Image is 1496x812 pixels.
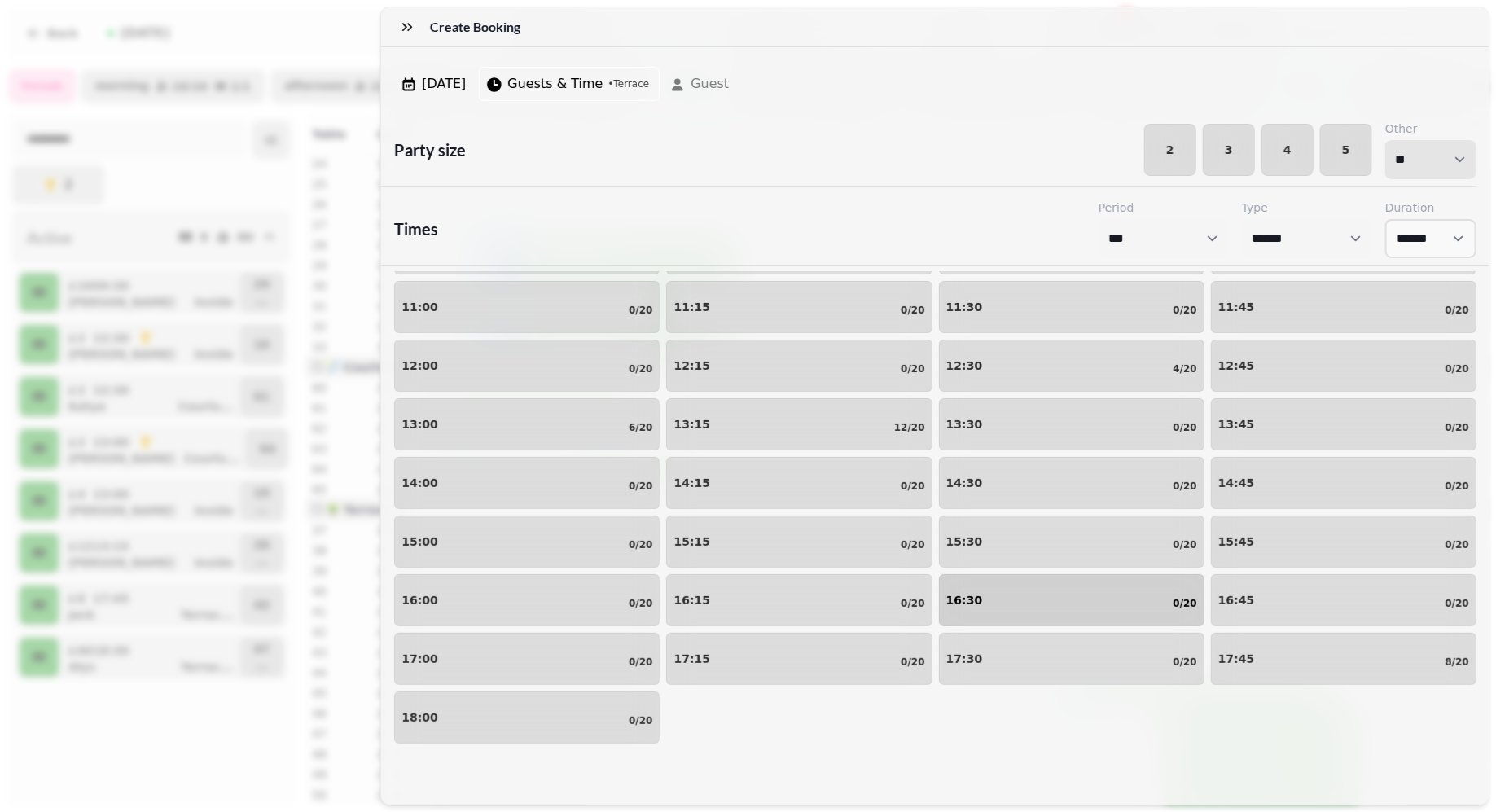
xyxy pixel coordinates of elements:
p: 15:00 [401,536,438,547]
button: 15:450/20 [1211,516,1476,568]
p: 11:30 [946,301,983,313]
span: 5 [1334,144,1358,156]
span: 4 [1275,144,1300,156]
p: 0/20 [629,597,652,610]
button: 17:000/20 [394,633,660,685]
p: 15:15 [673,536,710,547]
p: 0/20 [1446,421,1469,434]
label: Type [1242,200,1372,216]
button: 17:458/20 [1211,633,1476,685]
p: 0/20 [1446,597,1469,610]
button: 5 [1320,124,1372,176]
button: 13:1512/20 [666,398,932,450]
button: 12:150/20 [666,340,932,392]
p: 0/20 [629,538,652,551]
p: 0/20 [1446,538,1469,551]
button: 13:300/20 [939,398,1204,450]
p: 12:45 [1218,360,1255,371]
button: 18:000/20 [394,691,660,744]
p: 0/20 [629,480,652,493]
p: 15:45 [1218,536,1255,547]
p: 8/20 [1446,656,1469,669]
p: 12:15 [673,360,710,371]
p: 6/20 [629,421,652,434]
p: 0/20 [901,480,924,493]
button: 11:150/20 [666,281,932,333]
button: 12:304/20 [939,340,1204,392]
h2: Party size [381,138,466,161]
button: 15:150/20 [666,516,932,568]
p: 13:45 [1218,419,1255,430]
button: 13:006/20 [394,398,660,450]
p: 0/20 [901,597,924,610]
button: 14:000/20 [394,457,660,509]
p: 14:15 [673,477,710,489]
button: 14:300/20 [939,457,1204,509]
h2: Times [394,217,438,240]
span: Guest [691,74,729,94]
p: 16:45 [1218,595,1255,606]
p: 0/20 [1173,538,1196,551]
button: 4 [1261,124,1314,176]
p: 0/20 [629,304,652,317]
button: 12:000/20 [394,340,660,392]
button: 17:150/20 [666,633,932,685]
span: 2 [1158,144,1182,156]
button: 17:300/20 [939,633,1204,685]
p: 13:00 [401,419,438,430]
p: 0/20 [901,304,924,317]
p: 16:30 [946,595,983,606]
button: 2 [1144,124,1196,176]
button: 11:300/20 [939,281,1204,333]
button: 14:150/20 [666,457,932,509]
p: 0/20 [901,656,924,669]
p: 14:30 [946,477,983,489]
p: 14:45 [1218,477,1255,489]
p: 18:00 [401,712,438,723]
p: 17:45 [1218,653,1255,665]
button: 11:450/20 [1211,281,1476,333]
p: 0/20 [629,656,652,669]
p: 0/20 [1173,304,1196,317]
button: 12:450/20 [1211,340,1476,392]
button: 3 [1203,124,1255,176]
button: 14:450/20 [1211,457,1476,509]
label: Period [1099,200,1229,216]
p: 0/20 [1173,480,1196,493]
p: 0/20 [1446,480,1469,493]
span: Guests & Time [507,74,603,94]
p: 0/20 [1446,304,1469,317]
p: 0/20 [1446,362,1469,375]
p: 17:15 [673,653,710,665]
span: [DATE] [422,74,466,94]
button: 15:000/20 [394,516,660,568]
p: 11:45 [1218,301,1255,313]
p: 15:30 [946,536,983,547]
button: 13:450/20 [1211,398,1476,450]
p: 16:00 [401,595,438,606]
p: 16:15 [673,595,710,606]
button: 11:000/20 [394,281,660,333]
p: 13:30 [946,419,983,430]
p: 0/20 [1173,597,1196,610]
h3: Create Booking [430,17,527,37]
button: 15:300/20 [939,516,1204,568]
p: 14:00 [401,477,438,489]
button: 16:300/20 [939,574,1204,626]
label: Duration [1385,200,1476,216]
p: 17:00 [401,653,438,665]
p: 12:00 [401,360,438,371]
p: 0/20 [1173,656,1196,669]
p: 0/20 [1173,421,1196,434]
p: 12:30 [946,360,983,371]
span: • Terrace [608,77,650,90]
p: 0/20 [901,538,924,551]
button: 16:450/20 [1211,574,1476,626]
p: 0/20 [629,362,652,375]
button: 16:000/20 [394,574,660,626]
p: 13:15 [673,419,710,430]
p: 0/20 [901,362,924,375]
p: 4/20 [1173,362,1196,375]
p: 12/20 [894,421,925,434]
p: 11:15 [673,301,710,313]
